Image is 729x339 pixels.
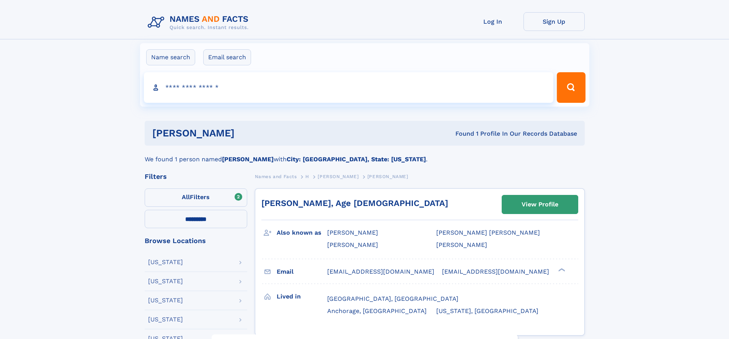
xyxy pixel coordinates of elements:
div: Filters [145,173,247,180]
div: [US_STATE] [148,297,183,303]
input: search input [144,72,554,103]
div: [US_STATE] [148,278,183,284]
div: ❯ [556,267,566,272]
a: [PERSON_NAME] [318,172,359,181]
span: [US_STATE], [GEOGRAPHIC_DATA] [436,307,538,315]
div: [US_STATE] [148,316,183,323]
span: [PERSON_NAME] [318,174,359,179]
a: Log In [462,12,524,31]
h3: Lived in [277,290,327,303]
button: Search Button [557,72,585,103]
div: We found 1 person named with . [145,146,585,164]
span: [PERSON_NAME] [327,229,378,236]
span: [EMAIL_ADDRESS][DOMAIN_NAME] [327,268,434,275]
img: Logo Names and Facts [145,12,255,33]
span: [PERSON_NAME] [367,174,408,179]
span: [PERSON_NAME] [PERSON_NAME] [436,229,540,236]
div: View Profile [522,196,558,213]
span: H [305,174,309,179]
a: Names and Facts [255,172,297,181]
a: View Profile [502,195,578,214]
span: [PERSON_NAME] [327,241,378,248]
b: City: [GEOGRAPHIC_DATA], State: [US_STATE] [287,156,426,163]
a: Sign Up [524,12,585,31]
div: Found 1 Profile In Our Records Database [345,130,577,138]
span: [GEOGRAPHIC_DATA], [GEOGRAPHIC_DATA] [327,295,458,302]
span: All [182,193,190,201]
span: Anchorage, [GEOGRAPHIC_DATA] [327,307,427,315]
h3: Email [277,265,327,278]
div: Browse Locations [145,237,247,244]
h3: Also known as [277,226,327,239]
h1: [PERSON_NAME] [152,128,345,138]
label: Email search [203,49,251,65]
span: [PERSON_NAME] [436,241,487,248]
a: [PERSON_NAME], Age [DEMOGRAPHIC_DATA] [261,198,448,208]
label: Name search [146,49,195,65]
div: [US_STATE] [148,259,183,265]
a: H [305,172,309,181]
span: [EMAIL_ADDRESS][DOMAIN_NAME] [442,268,549,275]
b: [PERSON_NAME] [222,156,274,163]
label: Filters [145,188,247,207]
